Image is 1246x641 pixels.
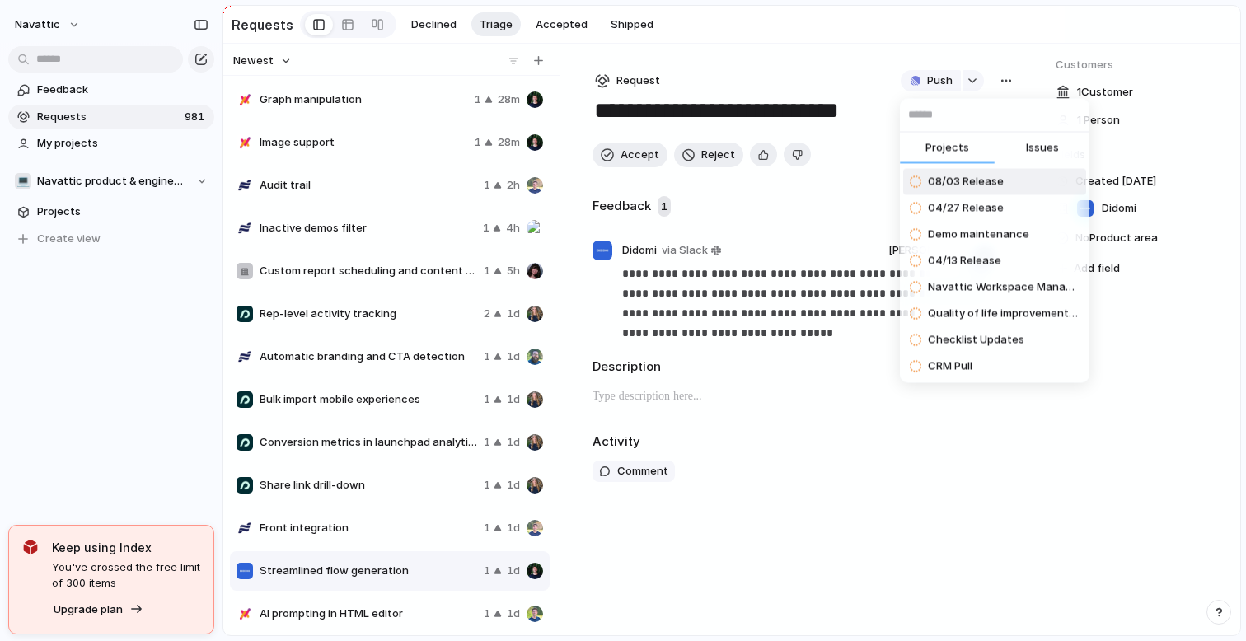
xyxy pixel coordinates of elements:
[928,200,1004,217] span: 04/27 Release
[928,279,1080,296] span: Navattic Workspace Manager View
[928,174,1004,190] span: 08/03 Release
[928,306,1080,322] span: Quality of life improvements for demo builders
[928,227,1029,243] span: Demo maintenance
[1026,140,1059,157] span: Issues
[900,133,995,166] button: Projects
[995,133,1089,166] button: Issues
[925,140,969,157] span: Projects
[928,253,1001,269] span: 04/13 Release
[928,358,972,375] span: CRM Pull
[928,332,1024,349] span: Checklist Updates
